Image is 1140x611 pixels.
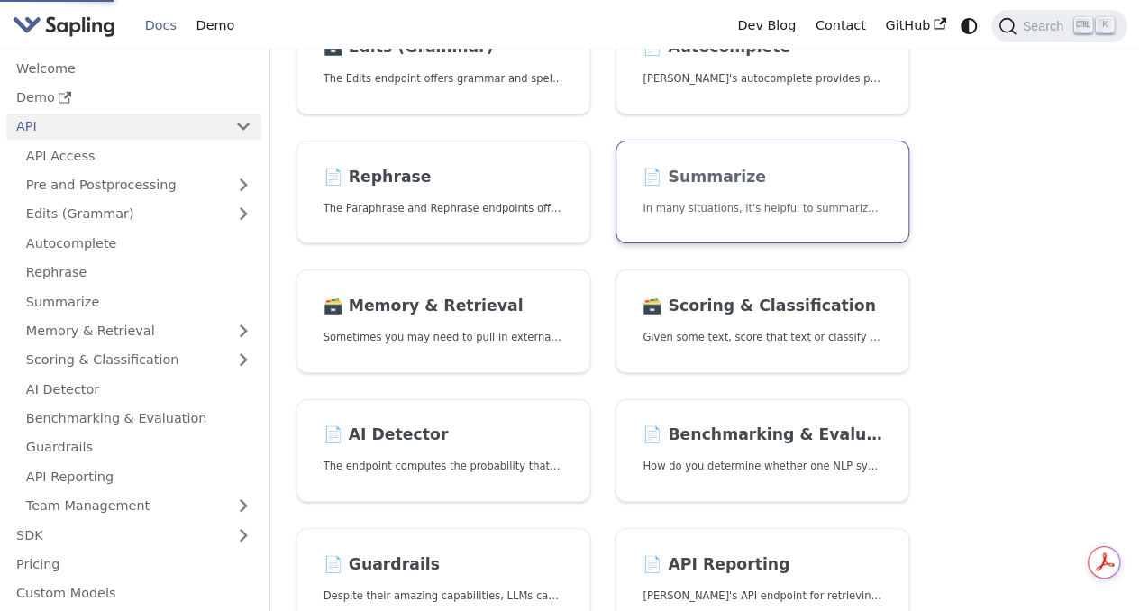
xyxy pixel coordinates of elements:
[16,142,261,169] a: API Access
[16,463,261,489] a: API Reporting
[324,588,563,605] p: Despite their amazing capabilities, LLMs can often behave in undesired
[616,399,909,503] a: 📄️ Benchmarking & EvaluationHow do you determine whether one NLP system that suggests edits
[16,172,261,198] a: Pre and Postprocessing
[6,580,261,606] a: Custom Models
[806,12,876,40] a: Contact
[324,458,563,475] p: The endpoint computes the probability that a piece of text is AI-generated,
[643,200,882,217] p: In many situations, it's helpful to summarize a longer document into a shorter, more easily diges...
[643,458,882,475] p: How do you determine whether one NLP system that suggests edits
[16,288,261,315] a: Summarize
[324,168,563,187] h2: Rephrase
[16,347,261,373] a: Scoring & Classification
[16,434,261,461] a: Guardrails
[324,70,563,87] p: The Edits endpoint offers grammar and spell checking.
[16,318,261,344] a: Memory & Retrieval
[643,425,882,445] h2: Benchmarking & Evaluation
[324,200,563,217] p: The Paraphrase and Rephrase endpoints offer paraphrasing for particular styles.
[296,269,590,373] a: 🗃️ Memory & RetrievalSometimes you may need to pull in external information that doesn't fit in t...
[643,329,882,346] p: Given some text, score that text or classify it into one of a set of pre-specified categories.
[1096,17,1114,33] kbd: K
[16,230,261,256] a: Autocomplete
[643,555,882,575] h2: API Reporting
[616,141,909,244] a: 📄️ SummarizeIn many situations, it's helpful to summarize a longer document into a shorter, more ...
[643,168,882,187] h2: Summarize
[16,260,261,286] a: Rephrase
[225,522,261,548] button: Expand sidebar category 'SDK'
[296,12,590,115] a: 🗃️ Edits (Grammar)The Edits endpoint offers grammar and spell checking.
[324,425,563,445] h2: AI Detector
[991,10,1126,42] button: Search (Ctrl+K)
[16,376,261,402] a: AI Detector
[16,406,261,432] a: Benchmarking & Evaluation
[13,13,122,39] a: Sapling.ai
[956,13,982,39] button: Switch between dark and light mode (currently system mode)
[6,55,261,81] a: Welcome
[324,329,563,346] p: Sometimes you may need to pull in external information that doesn't fit in the context size of an...
[616,12,909,115] a: 📄️ Autocomplete[PERSON_NAME]'s autocomplete provides predictions of the next few characters or words
[1017,19,1074,33] span: Search
[16,201,261,227] a: Edits (Grammar)
[6,114,225,140] a: API
[296,141,590,244] a: 📄️ RephraseThe Paraphrase and Rephrase endpoints offer paraphrasing for particular styles.
[875,12,955,40] a: GitHub
[643,588,882,605] p: Sapling's API endpoint for retrieving API usage analytics.
[643,296,882,316] h2: Scoring & Classification
[6,85,261,111] a: Demo
[13,13,115,39] img: Sapling.ai
[296,399,590,503] a: 📄️ AI DetectorThe endpoint computes the probability that a piece of text is AI-generated,
[16,493,261,519] a: Team Management
[6,552,261,578] a: Pricing
[643,70,882,87] p: Sapling's autocomplete provides predictions of the next few characters or words
[135,12,187,40] a: Docs
[187,12,244,40] a: Demo
[324,555,563,575] h2: Guardrails
[616,269,909,373] a: 🗃️ Scoring & ClassificationGiven some text, score that text or classify it into one of a set of p...
[6,522,225,548] a: SDK
[324,296,563,316] h2: Memory & Retrieval
[225,114,261,140] button: Collapse sidebar category 'API'
[727,12,805,40] a: Dev Blog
